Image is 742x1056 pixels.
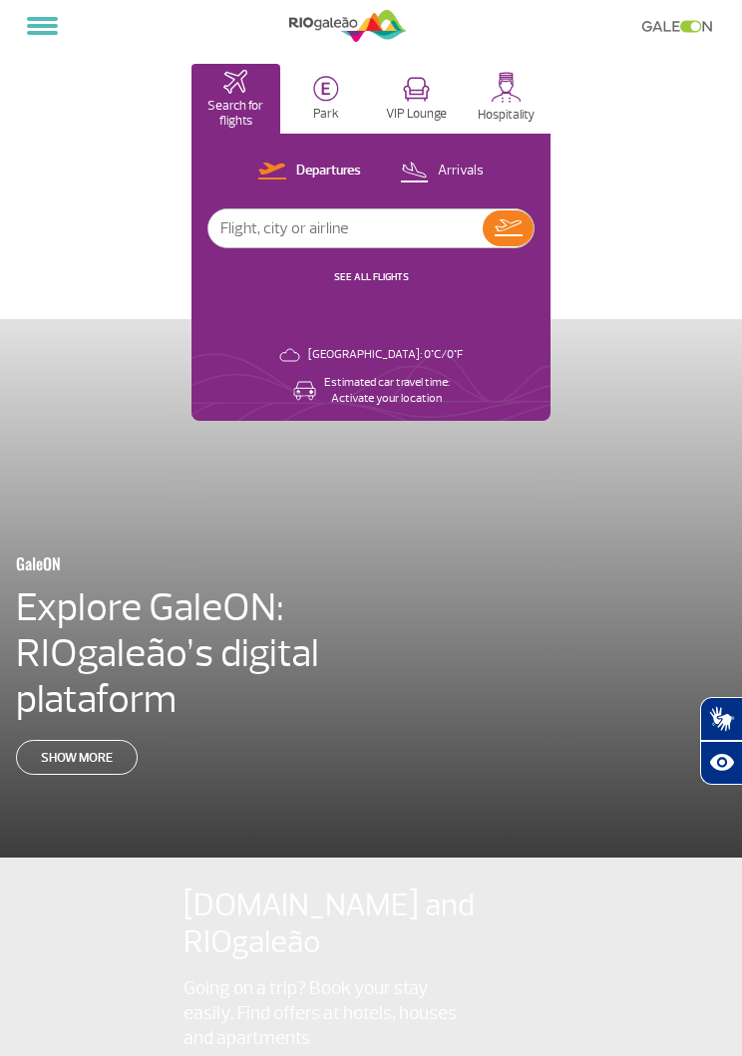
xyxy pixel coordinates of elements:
button: SEE ALL FLIGHTS [328,269,415,285]
input: Flight, city or airline [208,209,483,247]
div: Plugin de acessibilidade da Hand Talk. [700,697,742,785]
button: Abrir recursos assistivos. [700,741,742,785]
h4: [DOMAIN_NAME] and RIOgaleão [184,887,501,961]
button: Hospitality [463,64,552,134]
a: SEE ALL FLIGHTS [334,270,409,283]
p: Search for flights [201,99,270,129]
p: Departures [296,162,361,180]
button: Park [282,64,371,134]
img: hospitality.svg [491,72,522,103]
button: Abrir tradutor de língua de sinais. [700,697,742,741]
p: Going on a trip? Book your stay easily. Find offers at hotels, houses and apartments [184,976,467,1051]
p: VIP Lounge [386,107,447,122]
p: Estimated car travel time: Activate your location [324,375,450,407]
button: VIP Lounge [372,64,461,134]
a: [DOMAIN_NAME] and RIOgaleãoGoing on a trip? Book your stay easily. Find offers at hotels, houses ... [184,887,558,1051]
img: airplaneHomeActive.svg [223,70,247,94]
h3: GaleON [16,542,349,584]
img: vipRoom.svg [403,77,430,102]
h4: Explore GaleON: RIOgaleão’s digital plataform [16,584,333,722]
p: Arrivals [438,162,484,180]
p: Hospitality [478,108,535,123]
button: Departures [252,159,367,184]
p: Park [313,107,339,122]
button: Search for flights [191,64,280,134]
p: [GEOGRAPHIC_DATA]: 0°C/0°F [308,347,463,363]
a: Show more [16,740,138,775]
img: carParkingHome.svg [313,76,339,102]
button: Arrivals [394,159,490,184]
